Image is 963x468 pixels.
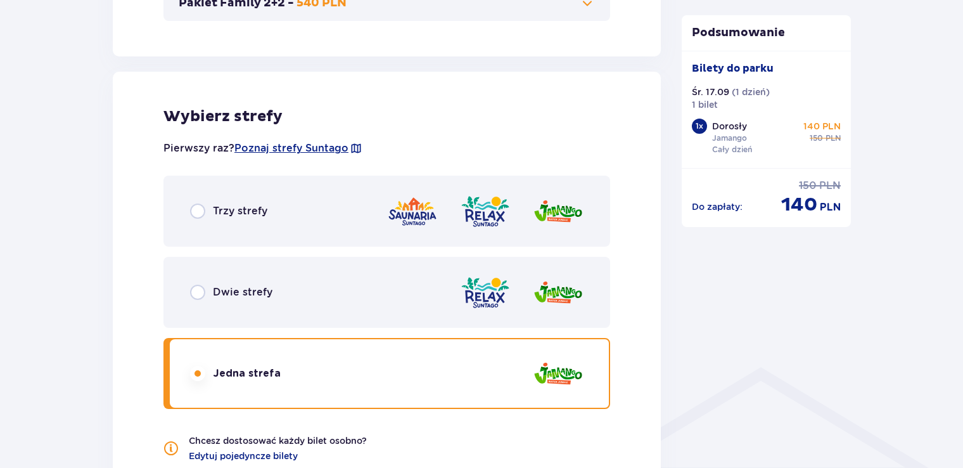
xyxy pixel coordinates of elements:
p: ( 1 dzień ) [732,86,770,98]
p: Jedna strefa [213,367,281,380]
p: PLN [819,179,841,193]
p: Bilety do parku [692,62,774,75]
p: Jamango [712,133,747,144]
p: PLN [826,133,841,144]
p: Wybierz strefy [163,107,610,126]
p: 150 [799,179,817,193]
div: 1 x [692,119,707,134]
img: zone logo [460,193,511,230]
p: Śr. 17.09 [692,86,729,98]
p: Cały dzień [712,144,752,155]
p: PLN [820,200,841,214]
img: zone logo [533,193,584,230]
img: zone logo [460,275,511,311]
img: zone logo [533,275,584,311]
p: Do zapłaty : [692,200,743,213]
p: 150 [810,133,823,144]
p: 1 bilet [692,98,718,111]
p: 140 [781,193,817,217]
p: Trzy strefy [213,204,267,218]
p: 140 PLN [803,120,841,133]
p: Pierwszy raz? [163,141,362,155]
p: Dorosły [712,120,747,133]
p: Dwie strefy [213,285,272,299]
a: Poznaj strefy Suntago [234,141,348,155]
img: zone logo [387,193,438,230]
p: Podsumowanie [682,25,851,41]
img: zone logo [533,356,584,392]
a: Edytuj pojedyncze bilety [189,450,298,462]
p: Chcesz dostosować każdy bilet osobno? [189,434,367,447]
